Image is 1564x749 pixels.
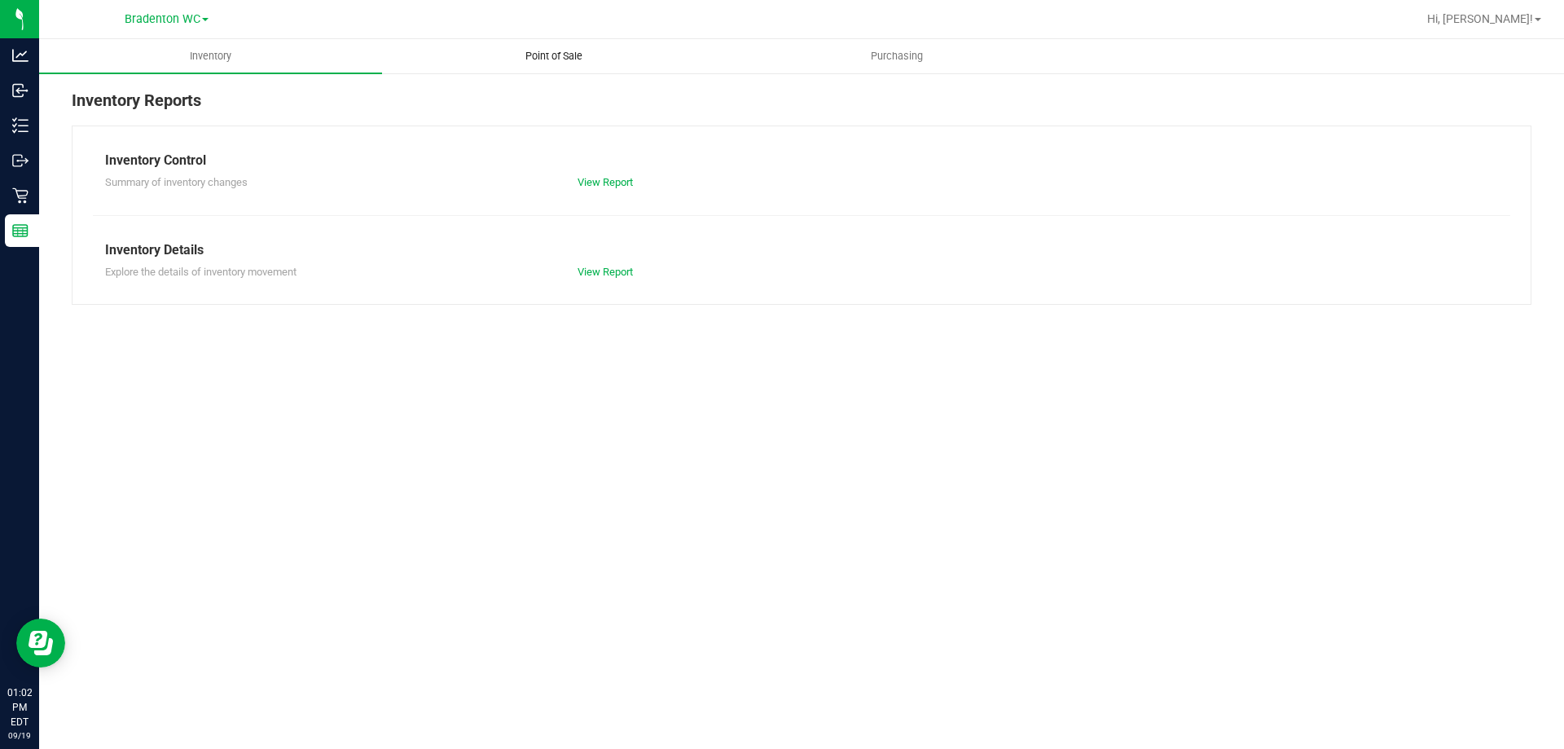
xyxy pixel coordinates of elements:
inline-svg: Inventory [12,117,29,134]
span: Bradenton WC [125,12,200,26]
iframe: Resource center [16,619,65,667]
inline-svg: Outbound [12,152,29,169]
span: Hi, [PERSON_NAME]! [1427,12,1533,25]
a: View Report [578,266,633,278]
div: Inventory Details [105,240,1498,260]
inline-svg: Analytics [12,47,29,64]
div: Inventory Reports [72,88,1531,126]
a: View Report [578,176,633,188]
a: Purchasing [725,39,1068,73]
p: 09/19 [7,729,32,742]
a: Inventory [39,39,382,73]
div: Inventory Control [105,151,1498,170]
inline-svg: Inbound [12,82,29,99]
span: Point of Sale [503,49,604,64]
a: Point of Sale [382,39,725,73]
inline-svg: Reports [12,222,29,239]
span: Purchasing [849,49,945,64]
inline-svg: Retail [12,187,29,204]
p: 01:02 PM EDT [7,685,32,729]
span: Summary of inventory changes [105,176,248,188]
span: Inventory [168,49,253,64]
span: Explore the details of inventory movement [105,266,297,278]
